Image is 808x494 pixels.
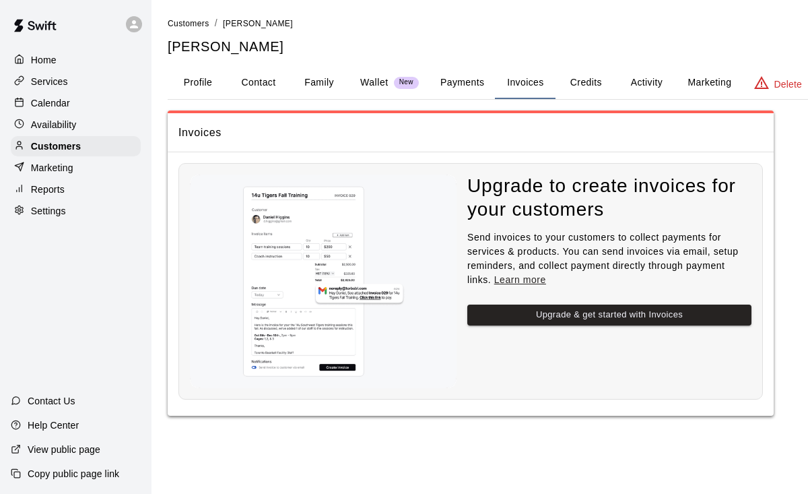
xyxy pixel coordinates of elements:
p: Copy public page link [28,467,119,481]
button: Activity [616,67,677,99]
button: Contact [228,67,289,99]
p: Availability [31,118,77,131]
a: Customers [11,136,141,156]
a: Learn more [494,274,546,285]
button: Profile [168,67,228,99]
p: Reports [31,183,65,196]
p: Marketing [31,161,73,175]
button: Credits [555,67,616,99]
span: Customers [168,19,209,28]
a: Settings [11,201,141,221]
button: Family [289,67,349,99]
p: Services [31,75,68,88]
h6: Invoices [178,124,222,142]
h4: Upgrade to create invoices for your customers [467,175,751,221]
a: Customers [168,18,209,28]
a: Availability [11,115,141,135]
button: Invoices [495,67,555,99]
p: Help Center [28,419,79,432]
span: New [394,78,419,87]
p: Wallet [360,75,389,90]
span: Send invoices to your customers to collect payments for services & products. You can send invoice... [467,232,739,285]
li: / [215,16,217,30]
p: Customers [31,140,81,153]
a: Home [11,50,141,70]
a: Marketing [11,158,141,178]
button: Upgrade & get started with Invoices [467,305,751,326]
p: Calendar [31,96,70,110]
p: Contact Us [28,394,75,408]
a: Calendar [11,93,141,113]
button: Payments [430,67,495,99]
p: Delete [774,78,802,91]
button: Marketing [677,67,742,99]
img: Nothing to see here [190,175,457,388]
p: View public page [28,443,100,456]
p: Settings [31,204,66,218]
span: [PERSON_NAME] [223,19,293,28]
a: Reports [11,179,141,199]
a: Services [11,71,141,92]
p: Home [31,53,57,67]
